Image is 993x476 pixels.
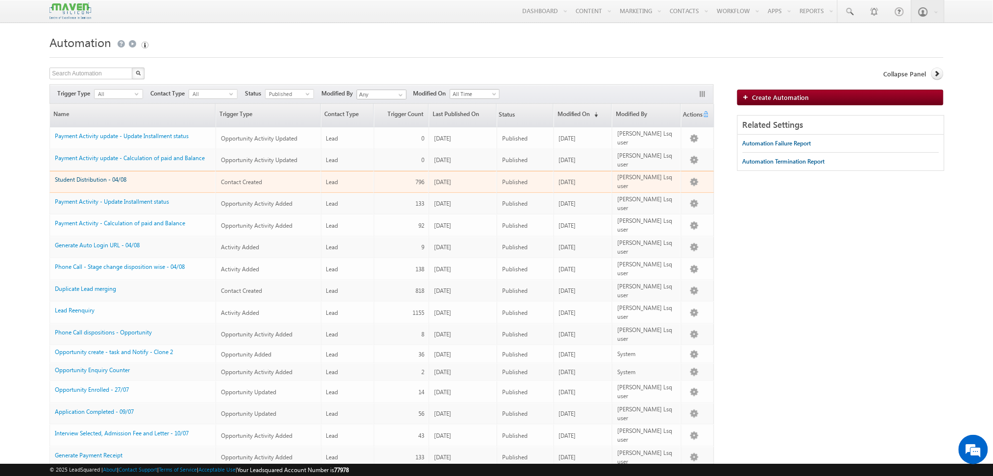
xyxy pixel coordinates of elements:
span: Opportunity Added [221,351,271,358]
span: Lead [326,432,339,439]
span: [DATE] [559,222,576,229]
a: Payment Activity update - Calculation of paid and Balance [55,154,205,162]
a: Interview Selected, Admission Fee and Letter - 10/07 [55,429,189,437]
span: [DATE] [434,453,451,461]
span: 9 [422,243,425,251]
span: Trigger Type [57,89,94,98]
span: [DATE] [434,178,451,186]
span: Lead [326,222,339,229]
a: Last Published On [429,104,496,127]
span: Opportunity Activity Added [221,200,292,207]
span: Opportunity Activity Updated [221,156,297,164]
a: Name [50,104,215,127]
span: Your Leadsquared Account Number is [237,466,349,474]
span: [DATE] [559,135,576,142]
span: [DATE] [434,331,451,338]
span: 796 [416,178,425,186]
span: Published [502,156,528,164]
span: Published [502,368,528,376]
a: Payment Activity update - Update Installment status [55,132,189,140]
span: Published [502,432,528,439]
a: Opportunity create - task and Notify - Clone 2 [55,348,173,356]
div: [PERSON_NAME] Lsq user [617,216,677,234]
span: 133 [416,453,425,461]
span: Lead [326,200,339,207]
span: [DATE] [559,156,576,164]
span: Published [502,200,528,207]
span: Published [266,90,306,98]
span: Published [502,243,528,251]
div: System [617,368,677,377]
a: About [103,466,117,473]
span: 56 [419,410,425,417]
span: Opportunity Activity Added [221,432,292,439]
span: Published [502,453,528,461]
span: All Time [450,90,497,98]
span: [DATE] [559,331,576,338]
span: 43 [419,432,425,439]
span: Lead [326,331,339,338]
span: [DATE] [559,178,576,186]
span: Published [502,222,528,229]
a: Lead Reenquiry [55,307,95,314]
span: Lead [326,453,339,461]
img: add_icon.png [743,94,752,100]
a: Acceptable Use [198,466,236,473]
a: Payment Activity - Calculation of paid and Balance [55,219,185,227]
span: 8 [422,331,425,338]
span: 1155 [413,309,425,316]
span: Opportunity Updated [221,410,276,417]
span: Published [502,309,528,316]
div: [PERSON_NAME] Lsq user [617,405,677,423]
a: Show All Items [393,90,406,100]
span: [DATE] [559,265,576,273]
a: Generate Auto Login URL - 04/08 [55,241,140,249]
a: Contact Support [119,466,157,473]
div: [PERSON_NAME] Lsq user [617,195,677,213]
span: © 2025 LeadSquared | | | | | [49,465,349,475]
span: Status [497,105,515,126]
span: [DATE] [559,200,576,207]
span: Published [502,351,528,358]
span: Contact Type [150,89,189,98]
a: Duplicate Lead merging [55,285,116,292]
span: Activity Added [221,265,259,273]
span: [DATE] [559,287,576,294]
span: All [189,90,229,98]
span: [DATE] [434,351,451,358]
a: Contact Type [321,104,374,127]
span: Collapse Panel [884,70,926,78]
span: All [95,90,135,98]
span: Automation [49,34,111,50]
span: [DATE] [559,453,576,461]
span: [DATE] [559,388,576,396]
span: [DATE] [434,222,451,229]
span: select [306,92,314,96]
span: 133 [416,200,425,207]
input: Type to Search [357,90,407,99]
span: 0 [422,156,425,164]
span: Opportunity Updated [221,388,276,396]
span: Opportunity Activity Added [221,222,292,229]
span: [DATE] [434,135,451,142]
span: 0 [422,135,425,142]
span: select [229,92,237,96]
span: Contact Created [221,178,262,186]
span: [DATE] [559,410,576,417]
span: Opportunity Activity Added [221,368,292,376]
span: Actions [681,105,702,126]
a: Automation Termination Report [743,153,825,170]
span: Published [502,410,528,417]
span: [DATE] [434,265,451,273]
span: [DATE] [434,368,451,376]
a: Modified By [612,104,680,127]
span: [DATE] [434,287,451,294]
span: [DATE] [434,432,451,439]
div: [PERSON_NAME] Lsq user [617,173,677,190]
span: Activity Added [221,243,259,251]
span: [DATE] [434,243,451,251]
span: Create Automation [752,93,809,101]
div: [PERSON_NAME] Lsq user [617,260,677,278]
span: Status [245,89,265,98]
div: [PERSON_NAME] Lsq user [617,326,677,343]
